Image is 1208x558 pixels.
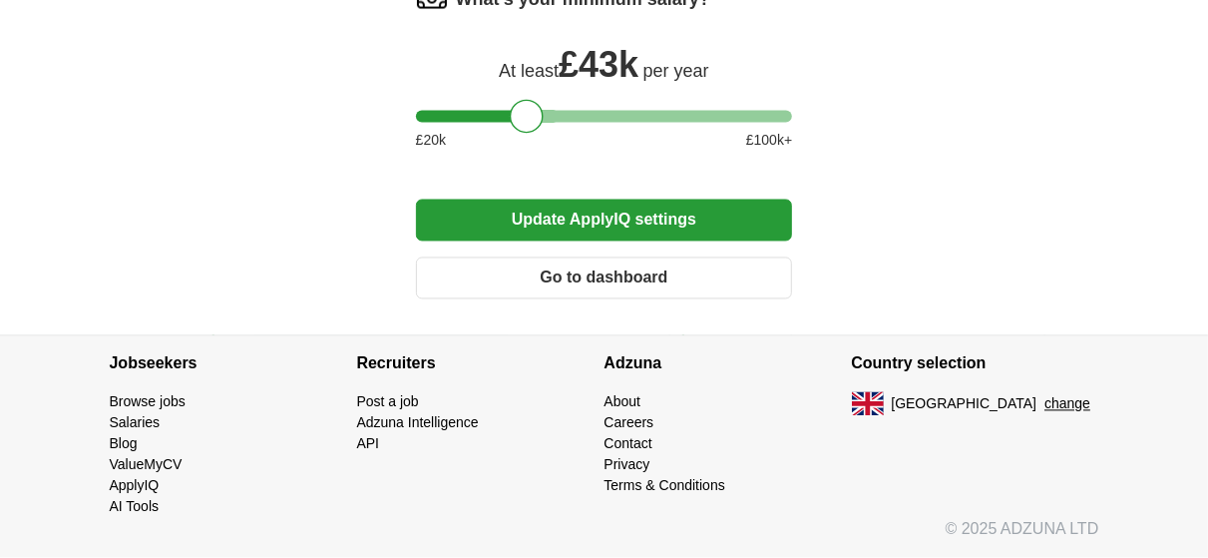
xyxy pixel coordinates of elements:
[1044,394,1090,415] button: change
[643,62,709,82] span: per year
[604,394,641,410] a: About
[357,394,419,410] a: Post a job
[110,478,160,494] a: ApplyIQ
[357,436,380,452] a: API
[94,518,1115,558] div: © 2025 ADZUNA LTD
[416,131,446,152] span: £ 20 k
[357,415,479,431] a: Adzuna Intelligence
[110,394,186,410] a: Browse jobs
[852,336,1099,392] h4: Country selection
[416,258,793,299] button: Go to dashboard
[416,200,793,242] button: Update ApplyIQ settings
[110,499,160,515] a: AI Tools
[746,131,792,152] span: £ 100 k+
[604,415,654,431] a: Careers
[110,415,161,431] a: Salaries
[499,62,559,82] span: At least
[110,457,183,473] a: ValueMyCV
[604,478,725,494] a: Terms & Conditions
[604,436,652,452] a: Contact
[852,392,884,416] img: UK flag
[559,45,638,86] span: £ 43k
[110,436,138,452] a: Blog
[892,394,1037,415] span: [GEOGRAPHIC_DATA]
[604,457,650,473] a: Privacy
